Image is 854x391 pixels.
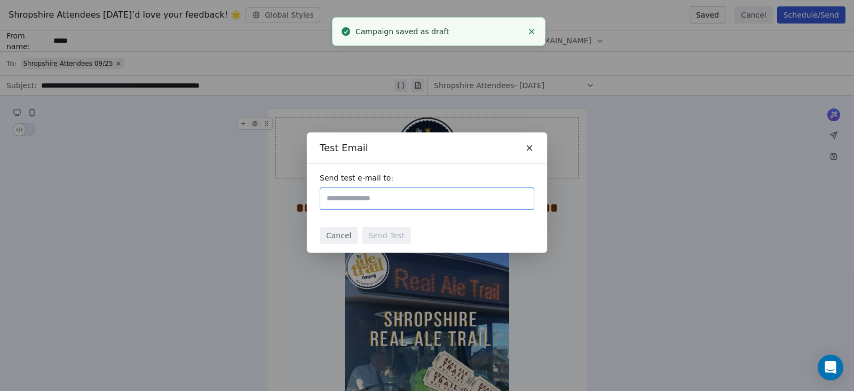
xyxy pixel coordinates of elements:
button: Send Test [362,227,410,244]
span: Test Email [320,141,368,155]
button: Close toast [525,25,539,38]
div: Campaign saved as draft [355,26,523,37]
span: Send test e-mail to: [320,173,534,183]
button: Cancel [320,227,358,244]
